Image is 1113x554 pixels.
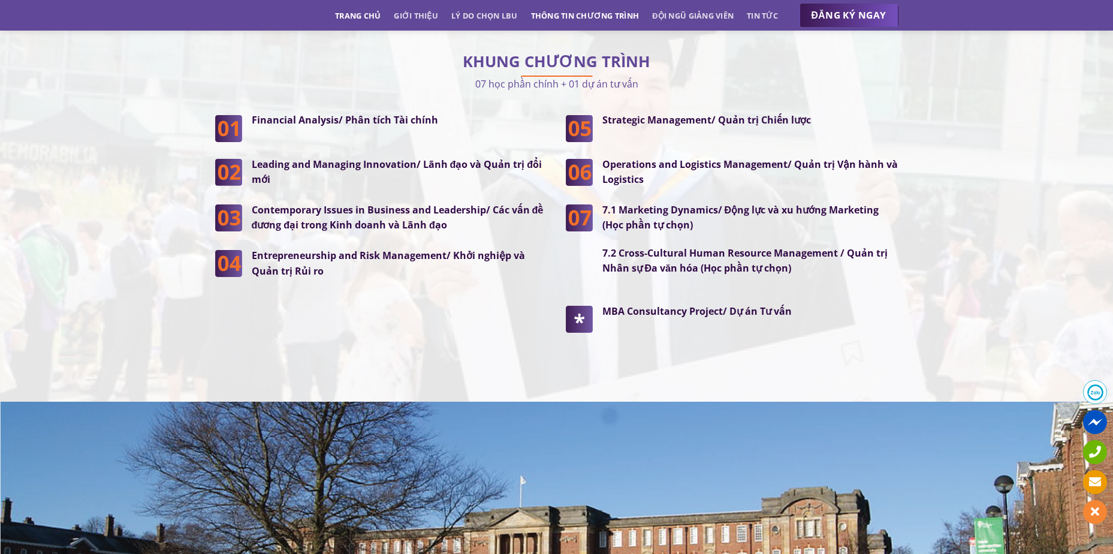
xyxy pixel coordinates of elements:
span: ĐĂNG KÝ NGAY [812,8,886,23]
strong: Financial Analysis/ Phân tích Tài chính [252,113,438,127]
strong: MBA Consultancy Project/ Dự án Tư vấn [602,305,792,318]
strong: 7.1 Marketing Dynamics/ Động lực và xu hướng Marketing (Học phần tự chọn) [602,203,879,232]
p: 07 học phần chính + 01 dự án tư vấn [215,76,898,92]
strong: 7.2 Cross-Cultural Human Resource Management / Quản trị Nhân sự Đa văn hóa (Học phần tự chọn) [602,246,888,275]
a: Trang chủ [335,5,381,26]
strong: Strategic Management/ Quản trị Chiến lược [602,113,811,127]
strong: Operations and Logistics Management/ Quản trị Vận hành và Logistics [602,158,898,186]
strong: Contemporary Issues in Business and Leadership/ Các vấn đề đương đại trong Kinh doanh và Lãnh đạo [252,203,544,232]
h2: KHUNG CHƯƠNG TRÌNH [215,56,898,68]
strong: Leading and Managing Innovation/ Lãnh đạo và Quản trị đổi mới [252,158,542,186]
a: ĐĂNG KÝ NGAY [800,4,898,28]
strong: Entrepreneurship and Risk Management/ Khởi nghiệp và Quản trị Rủi ro [252,249,525,278]
a: Tin tức [747,5,778,26]
a: Lý do chọn LBU [451,5,518,26]
a: Đội ngũ giảng viên [652,5,734,26]
a: Thông tin chương trình [531,5,640,26]
a: Giới thiệu [394,5,438,26]
img: line-lbu.jpg [521,76,593,77]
